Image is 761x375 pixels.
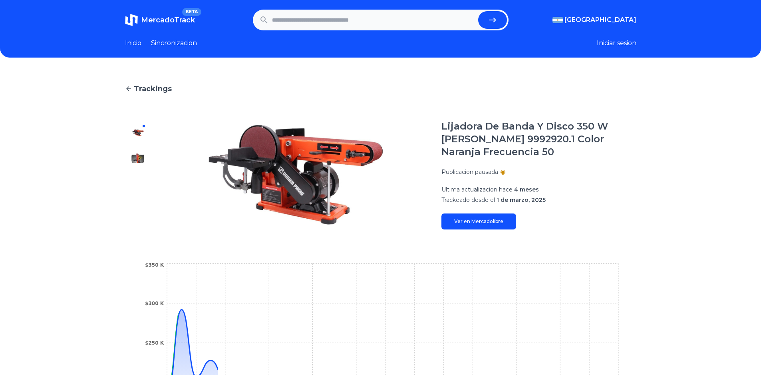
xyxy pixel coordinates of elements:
[182,8,201,16] span: BETA
[167,120,425,229] img: Lijadora De Banda Y Disco 350 W Dowen Pagio 9992920.1 Color Naranja Frecuencia 50
[552,15,636,25] button: [GEOGRAPHIC_DATA]
[564,15,636,25] span: [GEOGRAPHIC_DATA]
[145,301,164,306] tspan: $300 K
[441,120,636,158] h1: Lijadora De Banda Y Disco 350 W [PERSON_NAME] 9992920.1 Color Naranja Frecuencia 50
[125,14,195,26] a: MercadoTrackBETA
[441,186,513,193] span: Ultima actualizacion hace
[441,213,516,229] a: Ver en Mercadolibre
[131,152,144,165] img: Lijadora De Banda Y Disco 350 W Dowen Pagio 9992920.1 Color Naranja Frecuencia 50
[441,168,498,176] p: Publicacion pausada
[125,38,141,48] a: Inicio
[131,178,144,190] img: Lijadora De Banda Y Disco 350 W Dowen Pagio 9992920.1 Color Naranja Frecuencia 50
[145,340,164,346] tspan: $250 K
[145,262,164,268] tspan: $350 K
[125,14,138,26] img: MercadoTrack
[552,17,563,23] img: Argentina
[441,196,495,203] span: Trackeado desde el
[125,83,636,94] a: Trackings
[514,186,539,193] span: 4 meses
[597,38,636,48] button: Iniciar sesion
[141,16,195,24] span: MercadoTrack
[134,83,172,94] span: Trackings
[497,196,546,203] span: 1 de marzo, 2025
[131,126,144,139] img: Lijadora De Banda Y Disco 350 W Dowen Pagio 9992920.1 Color Naranja Frecuencia 50
[151,38,197,48] a: Sincronizacion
